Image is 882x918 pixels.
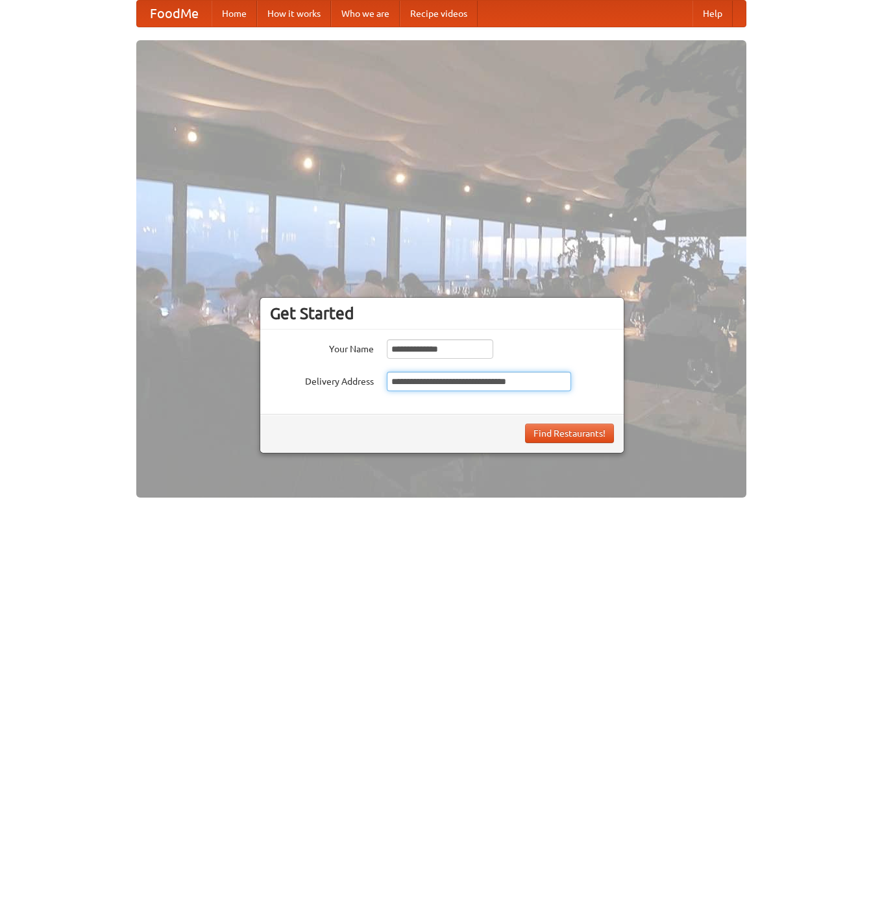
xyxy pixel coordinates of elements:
a: Home [212,1,257,27]
a: Recipe videos [400,1,478,27]
a: Help [692,1,733,27]
label: Delivery Address [270,372,374,388]
a: Who we are [331,1,400,27]
label: Your Name [270,339,374,356]
a: How it works [257,1,331,27]
h3: Get Started [270,304,614,323]
a: FoodMe [137,1,212,27]
button: Find Restaurants! [525,424,614,443]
